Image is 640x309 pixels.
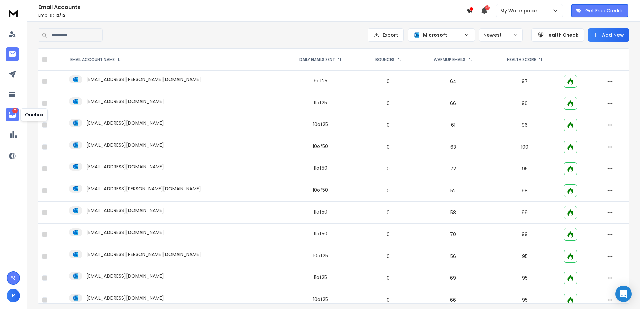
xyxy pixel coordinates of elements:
p: [EMAIL_ADDRESS][DOMAIN_NAME] [86,273,164,279]
div: 10 of 25 [313,121,328,128]
p: 0 [365,275,412,281]
div: 11 of 25 [314,99,327,106]
div: Onebox [20,108,48,121]
td: 61 [416,114,490,136]
td: 95 [490,245,560,267]
td: 64 [416,71,490,92]
p: [EMAIL_ADDRESS][PERSON_NAME][DOMAIN_NAME] [86,251,201,258]
p: [EMAIL_ADDRESS][DOMAIN_NAME] [86,120,164,126]
div: 10 of 25 [313,296,328,303]
span: 12 / 12 [55,12,66,18]
p: [EMAIL_ADDRESS][DOMAIN_NAME] [86,229,164,236]
td: 72 [416,158,490,180]
p: Get Free Credits [585,7,624,14]
div: 11 of 50 [314,230,327,237]
td: 70 [416,224,490,245]
p: 0 [365,187,412,194]
div: 10 of 50 [313,143,328,150]
p: 0 [365,78,412,85]
div: 11 of 50 [314,165,327,171]
button: R [7,289,20,302]
td: 69 [416,267,490,289]
td: 99 [490,202,560,224]
p: [EMAIL_ADDRESS][PERSON_NAME][DOMAIN_NAME] [86,185,201,192]
h1: Email Accounts [38,3,466,11]
td: 99 [490,224,560,245]
p: 2 [12,108,18,113]
td: 58 [416,202,490,224]
p: [EMAIL_ADDRESS][DOMAIN_NAME] [86,207,164,214]
p: 0 [365,297,412,303]
td: 97 [490,71,560,92]
p: 0 [365,122,412,128]
p: [EMAIL_ADDRESS][PERSON_NAME][DOMAIN_NAME] [86,76,201,83]
td: 66 [416,92,490,114]
button: Newest [479,28,523,42]
div: 9 of 25 [314,77,327,84]
td: 95 [490,267,560,289]
p: My Workspace [500,7,539,14]
span: 50 [485,5,490,10]
div: 11 of 50 [314,208,327,215]
p: 0 [365,209,412,216]
td: 100 [490,136,560,158]
td: 63 [416,136,490,158]
div: 11 of 25 [314,274,327,281]
td: 96 [490,92,560,114]
p: 0 [365,231,412,238]
td: 96 [490,114,560,136]
p: [EMAIL_ADDRESS][DOMAIN_NAME] [86,163,164,170]
div: Open Intercom Messenger [615,286,632,302]
p: [EMAIL_ADDRESS][DOMAIN_NAME] [86,98,164,105]
p: 0 [365,253,412,260]
p: BOUNCES [375,57,394,62]
td: 56 [416,245,490,267]
p: [EMAIL_ADDRESS][DOMAIN_NAME] [86,295,164,301]
p: 0 [365,100,412,107]
button: Export [368,28,404,42]
p: Emails : [38,13,466,18]
p: Health Check [545,32,578,38]
div: EMAIL ACCOUNT NAME [70,57,121,62]
td: 95 [490,158,560,180]
img: logo [7,7,20,19]
td: 52 [416,180,490,202]
p: WARMUP EMAILS [434,57,465,62]
p: HEALTH SCORE [507,57,536,62]
p: 0 [365,144,412,150]
button: Health Check [531,28,584,42]
button: Get Free Credits [571,4,628,17]
div: 10 of 25 [313,252,328,259]
p: Microsoft [423,32,461,38]
p: DAILY EMAILS SENT [299,57,335,62]
a: 2 [6,108,19,121]
p: [EMAIL_ADDRESS][DOMAIN_NAME] [86,142,164,148]
button: Add New [588,28,629,42]
div: 10 of 50 [313,187,328,193]
p: 0 [365,165,412,172]
td: 98 [490,180,560,202]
